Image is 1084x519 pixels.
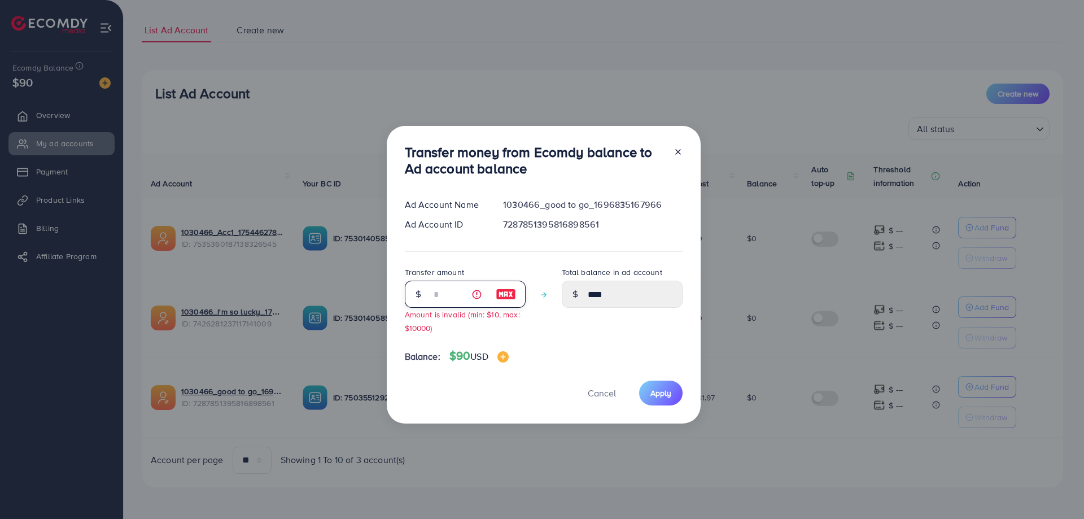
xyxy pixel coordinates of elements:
small: Amount is invalid (min: $10, max: $10000) [405,309,520,333]
label: Total balance in ad account [562,267,662,278]
span: USD [470,350,488,363]
button: Apply [639,381,683,405]
span: Cancel [588,387,616,399]
div: 7287851395816898561 [494,218,691,231]
span: Balance: [405,350,440,363]
img: image [496,287,516,301]
iframe: Chat [1036,468,1076,511]
button: Cancel [574,381,630,405]
h3: Transfer money from Ecomdy balance to Ad account balance [405,144,665,177]
div: Ad Account ID [396,218,495,231]
label: Transfer amount [405,267,464,278]
div: Ad Account Name [396,198,495,211]
img: image [497,351,509,363]
h4: $90 [449,349,509,363]
span: Apply [650,387,671,399]
div: 1030466_good to go_1696835167966 [494,198,691,211]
